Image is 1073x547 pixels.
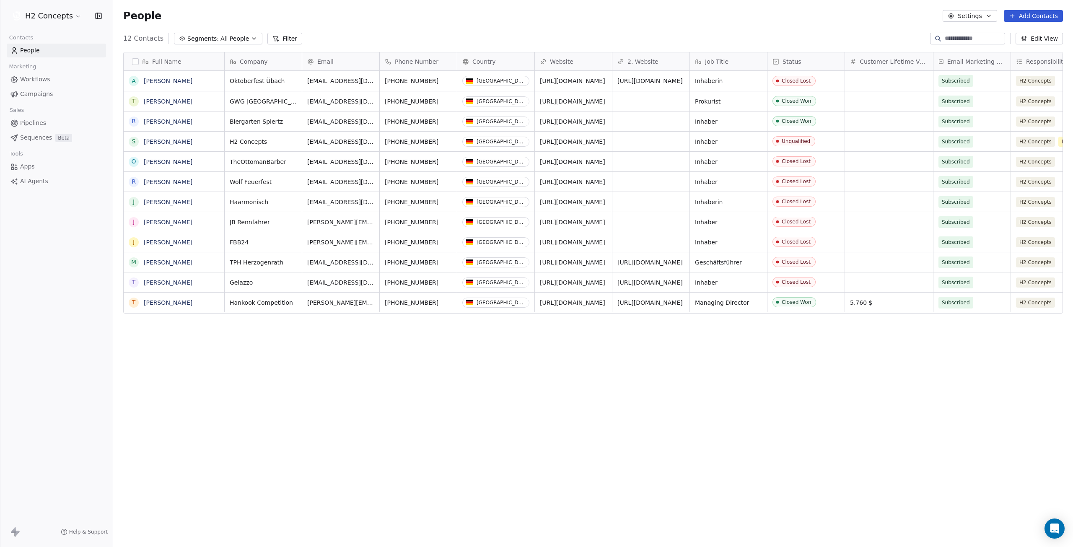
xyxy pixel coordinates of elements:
[307,298,374,307] span: [PERSON_NAME][EMAIL_ADDRESS][DOMAIN_NAME]
[385,298,452,307] span: [PHONE_NUMBER]
[477,119,526,124] div: [GEOGRAPHIC_DATA]
[20,177,48,186] span: AI Agents
[225,52,302,70] div: Company
[5,60,40,73] span: Marketing
[617,259,683,266] a: [URL][DOMAIN_NAME]
[1016,257,1055,267] span: H2 Concepts
[20,75,50,84] span: Workflows
[695,137,762,146] span: Inhaber
[695,77,762,85] span: Inhaberin
[12,11,22,21] img: logo_h2_portale.png
[1016,76,1055,86] span: H2 Concepts
[477,78,526,84] div: [GEOGRAPHIC_DATA]
[144,279,192,286] a: [PERSON_NAME]
[1016,177,1055,187] span: H2 Concepts
[55,134,72,142] span: Beta
[307,198,374,206] span: [EMAIL_ADDRESS][DOMAIN_NAME]
[7,160,106,174] a: Apps
[385,158,452,166] span: [PHONE_NUMBER]
[123,34,163,44] span: 12 Contacts
[845,52,933,70] div: Customer Lifetime Value
[540,259,605,266] a: [URL][DOMAIN_NAME]
[380,52,457,70] div: Phone Number
[1016,237,1055,247] span: H2 Concepts
[220,34,249,43] span: All People
[307,158,374,166] span: [EMAIL_ADDRESS][DOMAIN_NAME]
[307,278,374,287] span: [EMAIL_ADDRESS][DOMAIN_NAME]
[1016,137,1055,147] span: H2 Concepts
[133,218,135,226] div: J
[705,57,728,66] span: Job Title
[540,98,605,105] a: [URL][DOMAIN_NAME]
[144,158,192,165] a: [PERSON_NAME]
[131,258,136,267] div: M
[61,529,108,535] a: Help & Support
[307,238,374,246] span: [PERSON_NAME][EMAIL_ADDRESS][DOMAIN_NAME]
[695,178,762,186] span: Inhaber
[617,279,683,286] a: [URL][DOMAIN_NAME]
[395,57,438,66] span: Phone Number
[1016,96,1055,106] span: H2 Concepts
[695,298,762,307] span: Managing Director
[230,298,297,307] span: Hankook Competition
[20,162,35,171] span: Apps
[477,179,526,185] div: [GEOGRAPHIC_DATA]
[627,57,658,66] span: 2. Website
[695,198,762,206] span: Inhaberin
[144,98,192,105] a: [PERSON_NAME]
[20,133,52,142] span: Sequences
[144,179,192,185] a: [PERSON_NAME]
[943,10,997,22] button: Settings
[230,158,297,166] span: TheOttomanBarber
[782,138,810,144] div: Unqualified
[230,178,297,186] span: Wolf Feuerfest
[307,178,374,186] span: [EMAIL_ADDRESS][DOMAIN_NAME]
[477,239,526,245] div: [GEOGRAPHIC_DATA]
[540,219,605,226] a: [URL][DOMAIN_NAME]
[695,218,762,226] span: Inhaber
[477,159,526,165] div: [GEOGRAPHIC_DATA]
[124,52,224,70] div: Full Name
[477,259,526,265] div: [GEOGRAPHIC_DATA]
[457,52,534,70] div: Country
[5,31,37,44] span: Contacts
[1016,197,1055,207] span: H2 Concepts
[230,77,297,85] span: Oktoberfest Übach
[942,97,970,106] span: Subscribed
[540,239,605,246] a: [URL][DOMAIN_NAME]
[7,44,106,57] a: People
[695,278,762,287] span: Inhaber
[132,117,136,126] div: R
[540,118,605,125] a: [URL][DOMAIN_NAME]
[20,90,53,99] span: Campaigns
[144,138,192,145] a: [PERSON_NAME]
[782,299,811,305] div: Closed Won
[69,529,108,535] span: Help & Support
[144,239,192,246] a: [PERSON_NAME]
[942,258,970,267] span: Subscribed
[230,97,297,106] span: GWG [GEOGRAPHIC_DATA]
[782,179,811,184] div: Closed Lost
[144,219,192,226] a: [PERSON_NAME]
[267,33,302,44] button: Filter
[540,78,605,84] a: [URL][DOMAIN_NAME]
[1016,117,1055,127] span: H2 Concepts
[942,198,970,206] span: Subscribed
[20,46,40,55] span: People
[535,52,612,70] div: Website
[20,119,46,127] span: Pipelines
[540,179,605,185] a: [URL][DOMAIN_NAME]
[782,239,811,245] div: Closed Lost
[7,116,106,130] a: Pipelines
[782,78,811,84] div: Closed Lost
[942,238,970,246] span: Subscribed
[783,57,801,66] span: Status
[1016,298,1055,308] span: H2 Concepts
[695,117,762,126] span: Inhaber
[782,98,811,104] div: Closed Won
[144,199,192,205] a: [PERSON_NAME]
[472,57,496,66] span: Country
[385,238,452,246] span: [PHONE_NUMBER]
[123,10,161,22] span: People
[385,258,452,267] span: [PHONE_NUMBER]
